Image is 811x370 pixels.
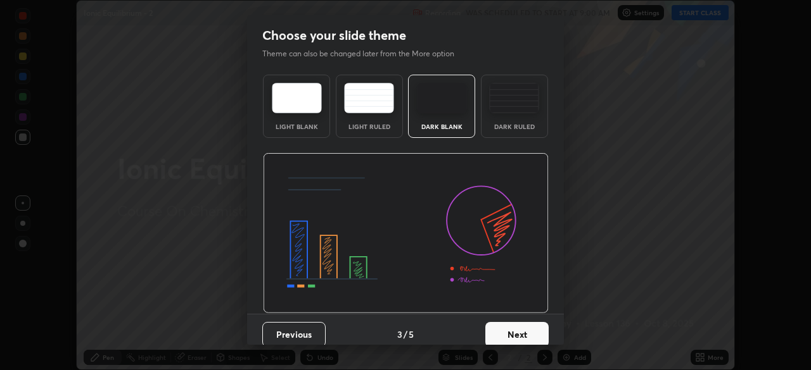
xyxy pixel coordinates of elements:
button: Next [485,322,549,347]
button: Previous [262,322,326,347]
img: lightRuledTheme.5fabf969.svg [344,83,394,113]
div: Light Blank [271,123,322,130]
img: darkTheme.f0cc69e5.svg [417,83,467,113]
h4: 3 [397,328,402,341]
div: Dark Blank [416,123,467,130]
img: lightTheme.e5ed3b09.svg [272,83,322,113]
h4: 5 [409,328,414,341]
img: darkThemeBanner.d06ce4a2.svg [263,153,549,314]
p: Theme can also be changed later from the More option [262,48,468,59]
div: Light Ruled [344,123,395,130]
img: darkRuledTheme.de295e13.svg [489,83,539,113]
h2: Choose your slide theme [262,27,406,44]
h4: / [404,328,407,341]
div: Dark Ruled [489,123,540,130]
